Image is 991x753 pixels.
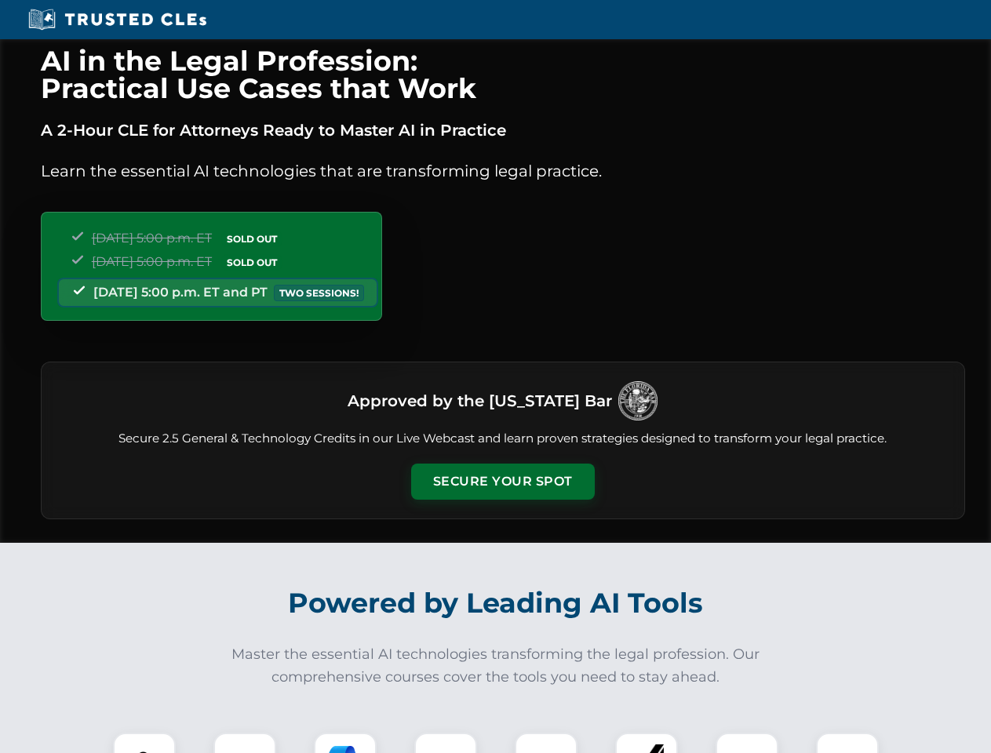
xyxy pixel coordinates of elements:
h3: Approved by the [US_STATE] Bar [348,387,612,415]
button: Secure Your Spot [411,464,595,500]
span: SOLD OUT [221,231,282,247]
span: [DATE] 5:00 p.m. ET [92,254,212,269]
h2: Powered by Leading AI Tools [61,576,931,631]
span: [DATE] 5:00 p.m. ET [92,231,212,246]
p: Master the essential AI technologies transforming the legal profession. Our comprehensive courses... [221,643,771,689]
img: Trusted CLEs [24,8,211,31]
img: Logo [618,381,658,420]
h1: AI in the Legal Profession: Practical Use Cases that Work [41,47,965,102]
p: Learn the essential AI technologies that are transforming legal practice. [41,158,965,184]
span: SOLD OUT [221,254,282,271]
p: Secure 2.5 General & Technology Credits in our Live Webcast and learn proven strategies designed ... [60,430,945,448]
p: A 2-Hour CLE for Attorneys Ready to Master AI in Practice [41,118,965,143]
